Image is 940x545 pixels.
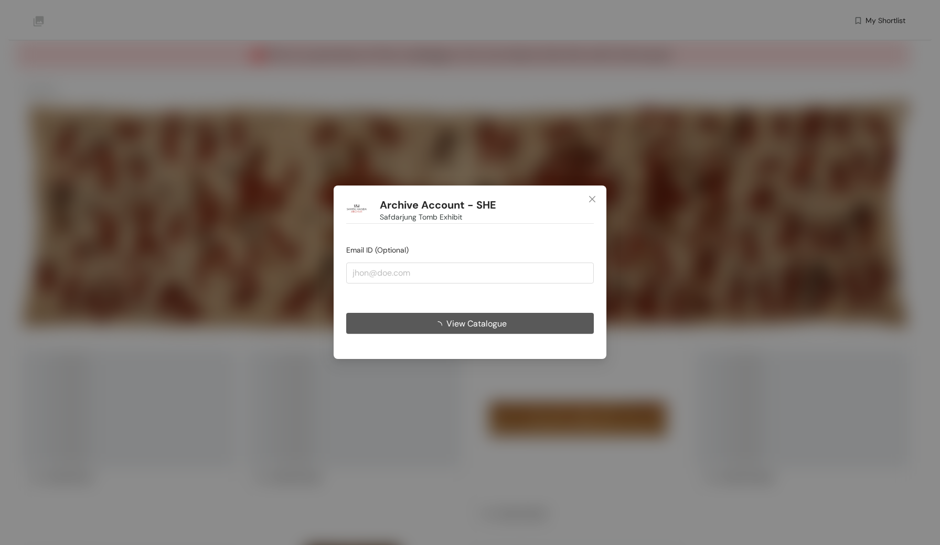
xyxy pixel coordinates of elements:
span: Safdarjung Tomb Exhibit [380,212,462,223]
button: View Catalogue [346,313,594,334]
input: jhon@doe.com [346,263,594,284]
button: Close [578,186,606,214]
span: loading [434,321,446,330]
h1: Archive Account - SHE [380,199,496,212]
img: Buyer Portal [346,198,367,219]
span: Email ID (Optional) [346,246,409,255]
span: View Catalogue [446,317,507,330]
span: close [588,195,596,203]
